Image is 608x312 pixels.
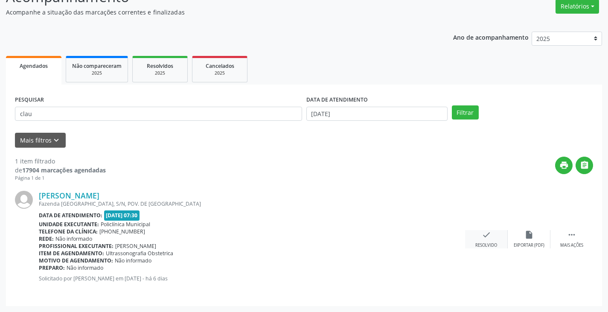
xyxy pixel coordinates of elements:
[452,105,479,120] button: Filtrar
[206,62,234,70] span: Cancelados
[453,32,529,42] p: Ano de acompanhamento
[15,191,33,209] img: img
[39,228,98,235] b: Telefone da clínica:
[580,160,589,170] i: 
[22,166,106,174] strong: 17904 marcações agendadas
[15,107,302,121] input: Nome, CNS
[39,250,104,257] b: Item de agendamento:
[104,210,140,220] span: [DATE] 07:30
[39,221,99,228] b: Unidade executante:
[106,250,173,257] span: Ultrassonografia Obstetrica
[39,200,465,207] div: Fazenda [GEOGRAPHIC_DATA], S/N, POV. DE [GEOGRAPHIC_DATA]
[39,242,113,250] b: Profissional executante:
[15,133,66,148] button: Mais filtroskeyboard_arrow_down
[306,107,448,121] input: Selecione um intervalo
[6,8,423,17] p: Acompanhe a situação das marcações correntes e finalizadas
[39,275,465,282] p: Solicitado por [PERSON_NAME] em [DATE] - há 6 dias
[147,62,173,70] span: Resolvidos
[576,157,593,174] button: 
[101,221,150,228] span: Policlínica Municipal
[555,157,573,174] button: print
[15,166,106,175] div: de
[567,230,576,239] i: 
[115,257,151,264] span: Não informado
[514,242,544,248] div: Exportar (PDF)
[306,93,368,107] label: DATA DE ATENDIMENTO
[39,235,54,242] b: Rede:
[39,191,99,200] a: [PERSON_NAME]
[115,242,156,250] span: [PERSON_NAME]
[559,160,569,170] i: print
[20,62,48,70] span: Agendados
[67,264,103,271] span: Não informado
[39,264,65,271] b: Preparo:
[72,62,122,70] span: Não compareceram
[482,230,491,239] i: check
[198,70,241,76] div: 2025
[99,228,145,235] span: [PHONE_NUMBER]
[15,157,106,166] div: 1 item filtrado
[55,235,92,242] span: Não informado
[72,70,122,76] div: 2025
[560,242,583,248] div: Mais ações
[15,93,44,107] label: PESQUISAR
[39,257,113,264] b: Motivo de agendamento:
[475,242,497,248] div: Resolvido
[139,70,181,76] div: 2025
[39,212,102,219] b: Data de atendimento:
[524,230,534,239] i: insert_drive_file
[52,136,61,145] i: keyboard_arrow_down
[15,175,106,182] div: Página 1 de 1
